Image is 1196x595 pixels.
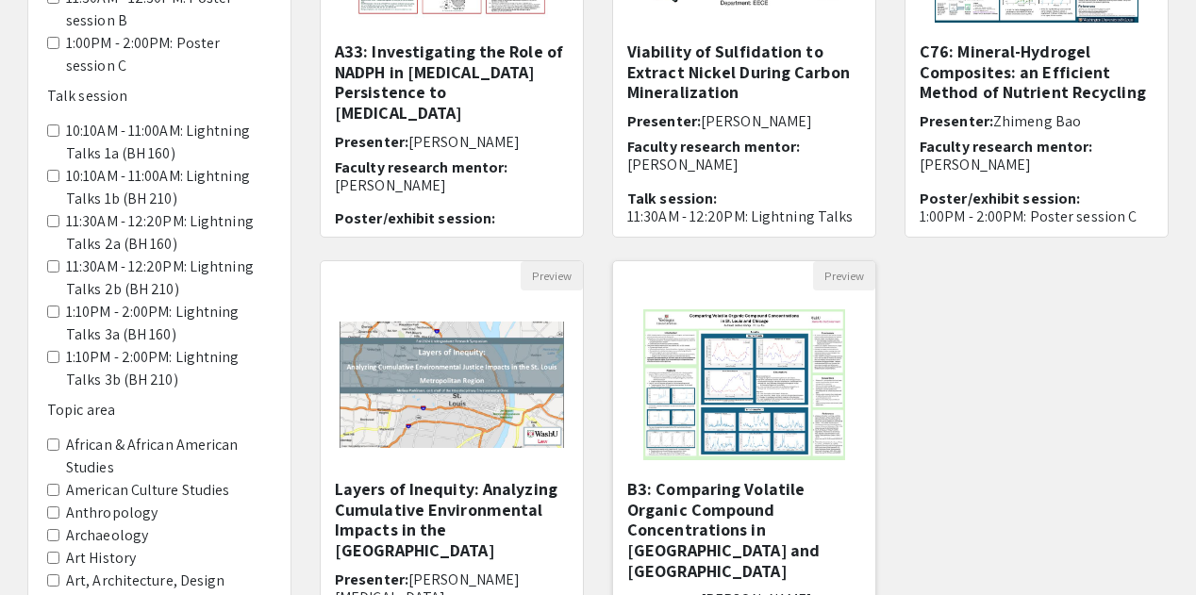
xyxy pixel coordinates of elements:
label: Archaeology [66,524,148,547]
label: 1:10PM - 2:00PM: Lightning Talks 3b (BH 210) [66,346,272,391]
label: Anthropology [66,502,158,524]
span: [PERSON_NAME] [701,111,812,131]
p: 1:00PM - 2:00PM: Poster session C [920,207,1154,225]
h5: Viability of Sulfidation to Extract Nickel During Carbon Mineralization [627,41,861,103]
button: Preview [521,261,583,290]
span: Talk session: [627,189,717,208]
p: [PERSON_NAME] [627,156,861,174]
span: Poster/exhibit session: [920,189,1080,208]
label: Art History [66,547,136,570]
p: [PERSON_NAME] [335,176,569,194]
h5: B3: Comparing Volatile Organic Compound Concentrations in [GEOGRAPHIC_DATA] and [GEOGRAPHIC_DATA] [627,479,861,581]
h5: Layers of Inequity: Analyzing Cumulative Environmental Impacts in the [GEOGRAPHIC_DATA] [335,479,569,560]
p: 11:30AM - 12:20PM: Lightning Talks 2a (BH 160) [627,207,861,243]
label: Art, Architecture, Design [66,570,225,592]
h6: Topic area [47,401,272,419]
span: Faculty research mentor: [920,137,1092,157]
span: Faculty research mentor: [627,137,800,157]
img: <p>B3: Comparing Volatile Organic Compound Concentrations in St. Louis and Chicago</p> [624,290,863,479]
label: 10:10AM - 11:00AM: Lightning Talks 1a (BH 160) [66,120,272,165]
button: Preview [813,261,875,290]
h6: Presenter: [627,112,861,130]
label: 11:30AM - 12:20PM: Lightning Talks 2a (BH 160) [66,210,272,256]
img: <p>Layers of Inequity: Analyzing Cumulative Environmental Impacts in the St. Louis Metropolitan R... [321,303,583,467]
h6: Talk session [47,87,272,105]
label: 1:10PM - 2:00PM: Lightning Talks 3a (BH 160) [66,301,272,346]
label: American Culture Studies [66,479,229,502]
span: [PERSON_NAME] [408,132,520,152]
h6: Presenter: [335,133,569,151]
iframe: Chat [14,510,80,581]
h5: A33: Investigating the Role of NADPH in [MEDICAL_DATA] Persistence to [MEDICAL_DATA] [335,41,569,123]
h5: C76: Mineral-Hydrogel Composites: an Efficient Method of Nutrient Recycling [920,41,1154,103]
label: African & African American Studies [66,434,272,479]
p: [PERSON_NAME] [920,156,1154,174]
span: Faculty research mentor: [335,157,507,177]
span: Poster/exhibit session: [335,208,495,228]
h6: Presenter: [920,112,1154,130]
label: 11:30AM - 12:20PM: Lightning Talks 2b (BH 210) [66,256,272,301]
label: 10:10AM - 11:00AM: Lightning Talks 1b (BH 210) [66,165,272,210]
label: 1:00PM - 2:00PM: Poster session C [66,32,272,77]
span: Zhimeng Bao [993,111,1081,131]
